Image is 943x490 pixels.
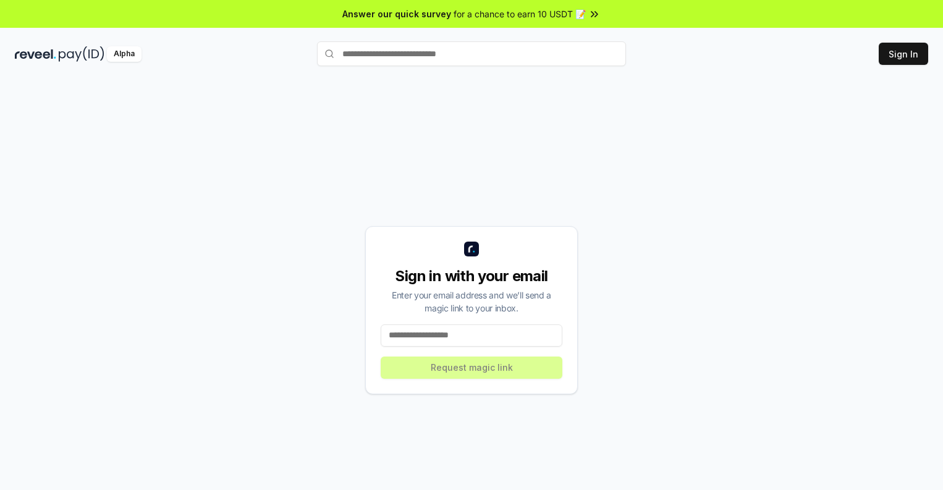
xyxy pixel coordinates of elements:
[464,242,479,256] img: logo_small
[381,266,562,286] div: Sign in with your email
[15,46,56,62] img: reveel_dark
[381,289,562,315] div: Enter your email address and we’ll send a magic link to your inbox.
[879,43,928,65] button: Sign In
[107,46,142,62] div: Alpha
[342,7,451,20] span: Answer our quick survey
[59,46,104,62] img: pay_id
[454,7,586,20] span: for a chance to earn 10 USDT 📝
